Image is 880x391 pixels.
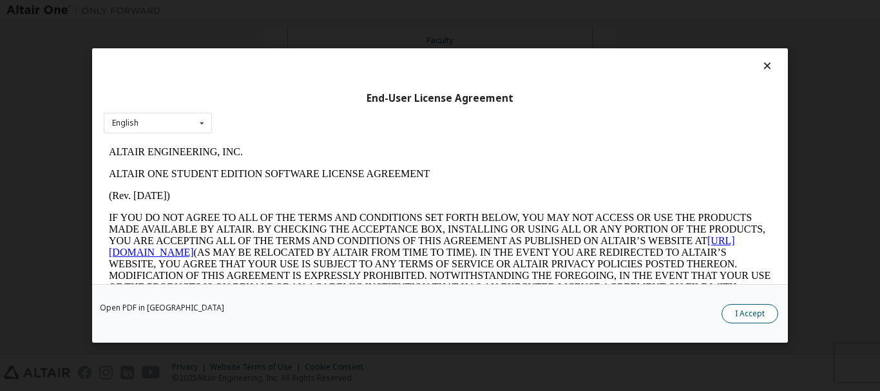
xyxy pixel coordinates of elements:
div: End-User License Agreement [104,92,776,105]
button: I Accept [722,304,778,323]
p: ALTAIR ONE STUDENT EDITION SOFTWARE LICENSE AGREEMENT [5,27,667,39]
div: English [112,119,139,127]
p: This Altair One Student Edition Software License Agreement (“Agreement”) is between Altair Engine... [5,174,667,220]
a: [URL][DOMAIN_NAME] [5,94,631,117]
p: IF YOU DO NOT AGREE TO ALL OF THE TERMS AND CONDITIONS SET FORTH BELOW, YOU MAY NOT ACCESS OR USE... [5,71,667,164]
a: Open PDF in [GEOGRAPHIC_DATA] [100,304,224,312]
p: (Rev. [DATE]) [5,49,667,61]
p: ALTAIR ENGINEERING, INC. [5,5,667,17]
